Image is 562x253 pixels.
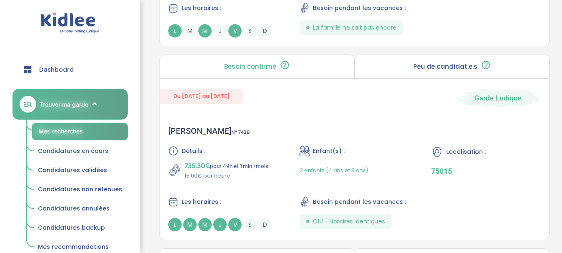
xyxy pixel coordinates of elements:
[185,172,268,180] p: 15.00€ par heure
[313,147,345,155] span: Enfant(s) :
[38,128,83,135] span: Mes recherches
[32,163,128,178] a: Candidatures validées
[258,24,272,38] span: D
[182,4,221,13] span: Les horaires :
[38,223,105,232] span: Candidatures backup
[198,218,212,231] span: M
[300,166,368,174] span: 2 enfants (4 ans et 3 ans)
[313,23,397,32] span: La famille ne sait pas encore
[32,143,128,159] a: Candidatures en cours
[168,218,182,231] span: L
[213,218,227,231] span: J
[213,24,227,38] span: J
[39,65,74,74] span: Dashboard
[228,24,242,38] span: V
[243,24,257,38] span: S
[160,89,243,103] span: Du [DATE] au [DATE]
[40,100,88,109] span: Trouver ma garde
[32,123,128,140] a: Mes recherches
[431,167,541,175] p: 75015
[12,89,128,120] a: Trouver ma garde
[32,182,128,198] a: Candidatures non retenues
[228,218,242,231] span: V
[41,13,100,34] img: logo.svg
[258,218,272,231] span: D
[313,198,406,206] span: Besoin pendant les vacances :
[413,63,477,70] p: Peu de candidat.e.s
[183,24,197,38] span: M
[198,24,212,38] span: M
[38,166,107,174] span: Candidatures validées
[168,126,250,136] div: [PERSON_NAME]
[475,94,522,103] span: Garde Ludique
[32,220,128,236] a: Candidatures backup
[182,147,205,155] span: Détails :
[38,147,108,155] span: Candidatures en cours
[168,24,182,38] span: L
[185,160,210,172] span: 735.30€
[38,185,122,193] span: Candidatures non retenues
[313,217,385,226] span: OUI - Horaires identiques
[38,204,110,213] span: Candidatures annulées
[243,218,257,231] span: S
[185,160,268,172] p: pour 49h et 1min /mois
[446,148,486,156] span: Localisation :
[32,201,128,217] a: Candidatures annulées
[183,218,197,231] span: M
[231,128,250,137] span: N° 7438
[224,63,276,70] p: Besoin confirmé
[12,55,128,85] a: Dashboard
[38,243,109,251] span: Mes recommandations
[182,198,221,206] span: Les horaires :
[313,4,406,13] span: Besoin pendant les vacances :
